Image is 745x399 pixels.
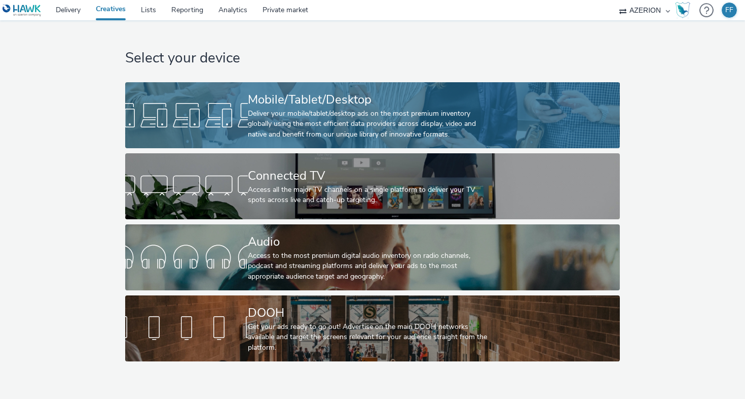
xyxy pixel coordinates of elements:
div: Access to the most premium digital audio inventory on radio channels, podcast and streaming platf... [248,251,493,282]
a: Connected TVAccess all the major TV channels on a single platform to deliver your TV spots across... [125,153,619,219]
a: Mobile/Tablet/DesktopDeliver your mobile/tablet/desktop ads on the most premium inventory globall... [125,82,619,148]
a: DOOHGet your ads ready to go out! Advertise on the main DOOH networks available and target the sc... [125,295,619,361]
div: DOOH [248,304,493,322]
div: Get your ads ready to go out! Advertise on the main DOOH networks available and target the screen... [248,322,493,353]
div: Audio [248,233,493,251]
img: undefined Logo [3,4,42,17]
div: Access all the major TV channels on a single platform to deliver your TV spots across live and ca... [248,185,493,206]
a: AudioAccess to the most premium digital audio inventory on radio channels, podcast and streaming ... [125,224,619,290]
div: Mobile/Tablet/Desktop [248,91,493,109]
div: FF [725,3,733,18]
a: Hawk Academy [675,2,694,18]
img: Hawk Academy [675,2,690,18]
div: Connected TV [248,167,493,185]
h1: Select your device [125,49,619,68]
div: Deliver your mobile/tablet/desktop ads on the most premium inventory globally using the most effi... [248,109,493,140]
